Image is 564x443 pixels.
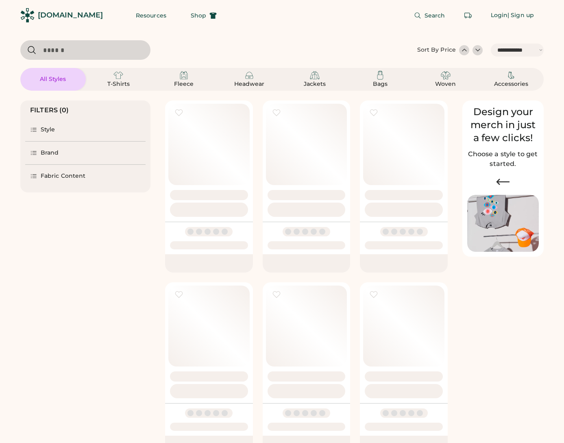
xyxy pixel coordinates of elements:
[20,8,35,22] img: Rendered Logo - Screens
[425,13,445,18] span: Search
[181,7,226,24] button: Shop
[179,70,189,80] img: Fleece Icon
[491,11,508,20] div: Login
[441,70,451,80] img: Woven Icon
[417,46,456,54] div: Sort By Price
[427,80,464,88] div: Woven
[35,75,71,83] div: All Styles
[38,10,103,20] div: [DOMAIN_NAME]
[41,172,85,180] div: Fabric Content
[467,149,539,169] h2: Choose a style to get started.
[41,126,55,134] div: Style
[231,80,268,88] div: Headwear
[506,70,516,80] img: Accessories Icon
[244,70,254,80] img: Headwear Icon
[100,80,137,88] div: T-Shirts
[113,70,123,80] img: T-Shirts Icon
[467,105,539,144] div: Design your merch in just a few clicks!
[467,195,539,252] img: Image of Lisa Congdon Eye Print on T-Shirt and Hat
[362,80,399,88] div: Bags
[493,80,529,88] div: Accessories
[296,80,333,88] div: Jackets
[126,7,176,24] button: Resources
[375,70,385,80] img: Bags Icon
[165,80,202,88] div: Fleece
[460,7,476,24] button: Retrieve an order
[310,70,320,80] img: Jackets Icon
[30,105,69,115] div: FILTERS (0)
[41,149,59,157] div: Brand
[404,7,455,24] button: Search
[191,13,206,18] span: Shop
[507,11,534,20] div: | Sign up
